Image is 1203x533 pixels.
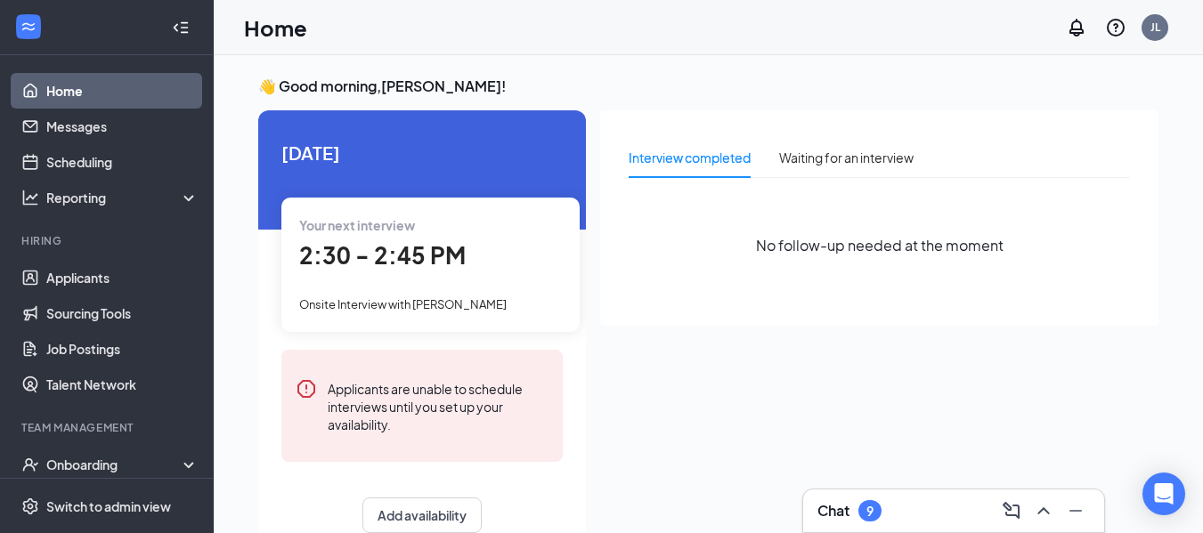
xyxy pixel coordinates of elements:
div: Open Intercom Messenger [1142,472,1185,515]
button: ChevronUp [1029,497,1058,525]
button: Add availability [362,497,482,533]
a: Sourcing Tools [46,295,199,331]
a: Job Postings [46,331,199,367]
div: Interview completed [629,148,751,167]
div: Applicants are unable to schedule interviews until you set up your availability. [328,378,549,433]
h3: 👋 Good morning, [PERSON_NAME] ! [258,77,1158,96]
div: Reporting [46,189,199,206]
span: Onsite Interview with [PERSON_NAME] [299,297,507,311]
svg: WorkstreamLogo [20,18,37,36]
h3: Chat [817,501,849,521]
div: Waiting for an interview [779,148,914,167]
div: Switch to admin view [46,497,171,515]
svg: QuestionInfo [1105,17,1126,38]
svg: Analysis [21,189,39,206]
svg: Error [296,378,317,400]
button: ComposeMessage [997,497,1026,525]
svg: ChevronUp [1033,500,1054,521]
a: Talent Network [46,367,199,402]
h1: Home [244,12,307,43]
svg: UserCheck [21,456,39,473]
a: Scheduling [46,144,199,180]
span: No follow-up needed at the moment [756,234,1004,256]
a: Messages [46,109,199,144]
div: Hiring [21,233,195,248]
span: [DATE] [281,139,563,166]
span: Your next interview [299,217,415,233]
svg: Notifications [1066,17,1087,38]
span: 2:30 - 2:45 PM [299,240,466,270]
svg: Settings [21,497,39,515]
svg: ComposeMessage [1001,500,1022,521]
button: Minimize [1061,497,1090,525]
a: Applicants [46,260,199,295]
svg: Collapse [172,19,190,36]
div: Team Management [21,420,195,435]
a: Home [46,73,199,109]
div: JL [1150,20,1160,35]
div: Onboarding [46,456,183,473]
svg: Minimize [1065,500,1086,521]
div: 9 [866,504,874,519]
